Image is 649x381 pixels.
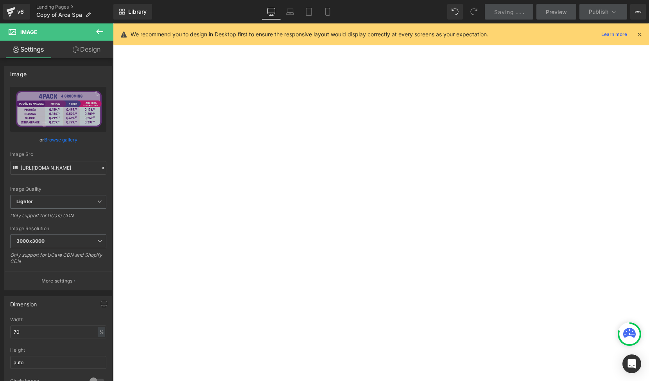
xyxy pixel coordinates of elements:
a: Mobile [318,4,337,20]
button: Publish [579,4,627,20]
button: Redo [466,4,482,20]
a: Browse gallery [44,133,77,147]
span: Library [128,8,147,15]
div: Image Resolution [10,226,106,231]
input: auto [10,356,106,369]
span: Image [20,29,37,35]
div: Width [10,317,106,322]
input: Link [10,161,106,175]
button: More settings [5,272,112,290]
a: Tablet [299,4,318,20]
a: New Library [113,4,152,20]
div: Height [10,347,106,353]
button: Undo [447,4,463,20]
div: v6 [16,7,25,17]
div: Image Quality [10,186,106,192]
p: More settings [41,277,73,284]
div: % [98,327,105,337]
div: Image [10,66,27,77]
p: We recommend you to design in Desktop first to ensure the responsive layout would display correct... [131,30,488,39]
button: More [630,4,646,20]
a: Preview [536,4,576,20]
div: Only support for UCare CDN [10,213,106,224]
span: Saving [494,9,514,15]
b: 3000x3000 [16,238,45,244]
div: Open Intercom Messenger [622,354,641,373]
div: Image Src [10,152,106,157]
a: Design [58,41,115,58]
a: v6 [3,4,30,20]
input: auto [10,326,106,338]
div: Only support for UCare CDN and Shopify CDN [10,252,106,270]
span: Preview [546,8,567,16]
a: Landing Pages [36,4,113,10]
div: or [10,136,106,144]
span: . [516,9,518,15]
b: Lighter [16,199,33,204]
span: Publish [589,9,608,15]
a: Learn more [598,30,630,39]
a: Laptop [281,4,299,20]
a: Desktop [262,4,281,20]
div: Dimension [10,297,37,308]
span: Copy of Arca Spa [36,12,82,18]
